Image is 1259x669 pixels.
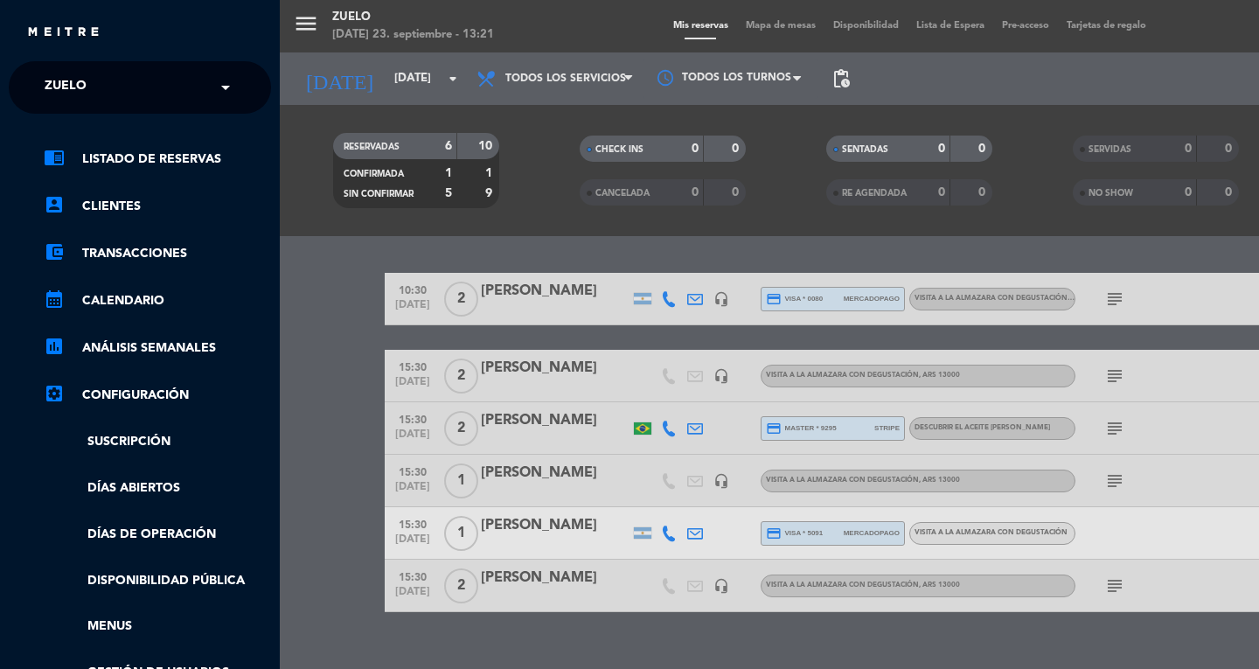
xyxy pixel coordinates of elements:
[44,617,271,637] a: Menus
[44,432,271,452] a: Suscripción
[44,525,271,545] a: Días de Operación
[44,196,271,217] a: account_boxClientes
[44,385,271,406] a: Configuración
[44,383,65,404] i: settings_applications
[44,147,65,168] i: chrome_reader_mode
[44,194,65,215] i: account_box
[44,289,65,310] i: calendar_month
[44,149,271,170] a: chrome_reader_modeListado de Reservas
[44,243,271,264] a: account_balance_walletTransacciones
[44,290,271,311] a: calendar_monthCalendario
[44,336,65,357] i: assessment
[44,338,271,359] a: assessmentANÁLISIS SEMANALES
[26,26,101,39] img: MEITRE
[45,69,87,106] span: Zuelo
[44,478,271,498] a: Días abiertos
[44,241,65,262] i: account_balance_wallet
[44,571,271,591] a: Disponibilidad pública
